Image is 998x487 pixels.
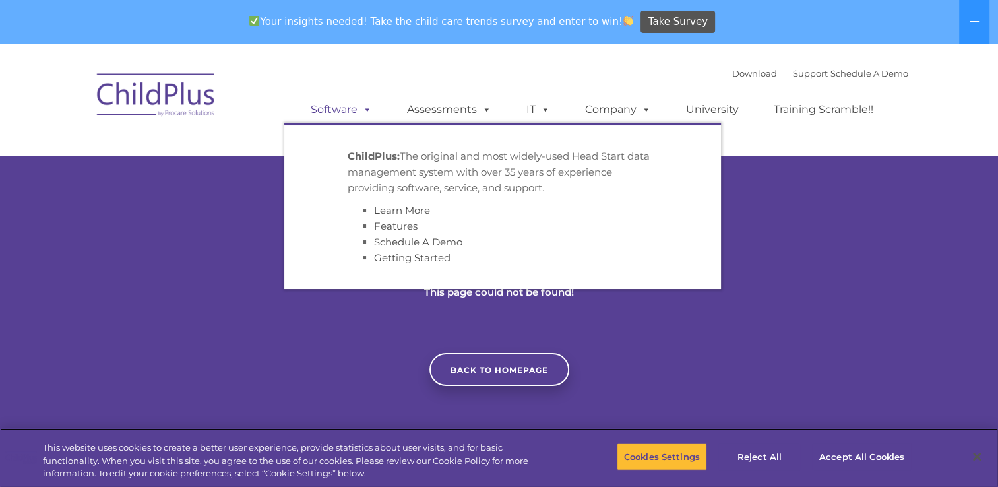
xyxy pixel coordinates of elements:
[348,150,400,162] strong: ChildPlus:
[249,16,259,26] img: ✅
[812,443,912,471] button: Accept All Cookies
[361,284,638,300] p: This page could not be found!
[830,68,908,79] a: Schedule A Demo
[732,68,777,79] a: Download
[43,441,549,480] div: This website uses cookies to create a better user experience, provide statistics about user visit...
[673,96,752,123] a: University
[90,64,222,130] img: ChildPlus by Procare Solutions
[297,96,385,123] a: Software
[244,9,639,34] span: Your insights needed! Take the child care trends survey and enter to win!
[640,11,715,34] a: Take Survey
[374,220,418,232] a: Features
[648,11,708,34] span: Take Survey
[761,96,887,123] a: Training Scramble!!
[718,443,801,471] button: Reject All
[962,442,991,471] button: Close
[348,148,658,196] p: The original and most widely-used Head Start data management system with over 35 years of experie...
[374,204,430,216] a: Learn More
[623,16,633,26] img: 👏
[513,96,563,123] a: IT
[617,443,707,471] button: Cookies Settings
[429,353,569,386] a: Back to homepage
[732,68,908,79] font: |
[394,96,505,123] a: Assessments
[374,236,462,248] a: Schedule A Demo
[572,96,664,123] a: Company
[374,251,451,264] a: Getting Started
[793,68,828,79] a: Support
